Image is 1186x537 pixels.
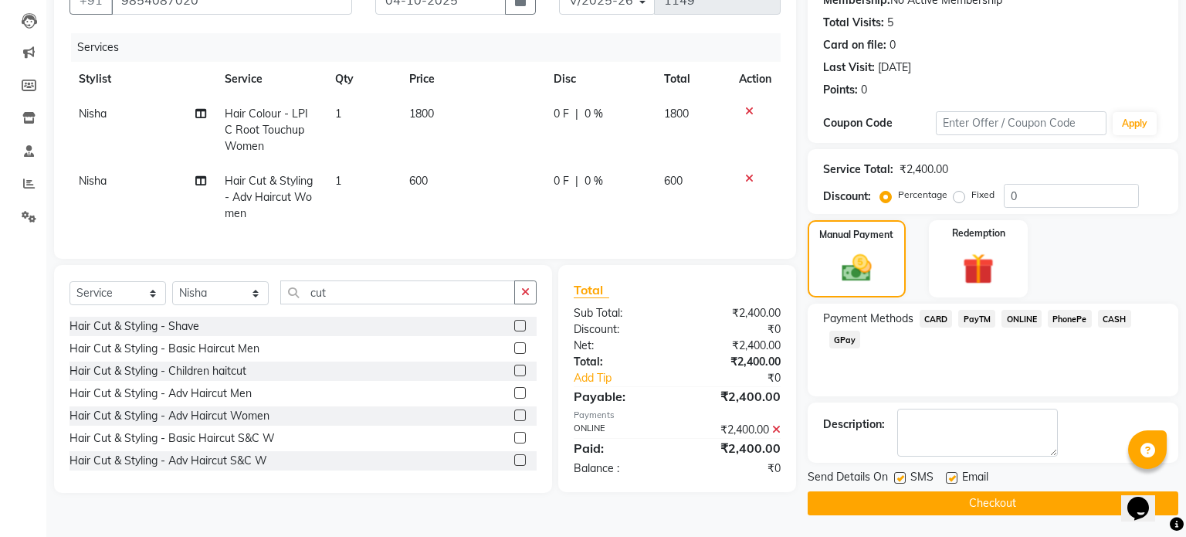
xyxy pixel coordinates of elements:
[677,439,792,457] div: ₹2,400.00
[544,62,655,97] th: Disc
[823,115,937,131] div: Coupon Code
[562,370,696,386] a: Add Tip
[952,226,1005,240] label: Redemption
[562,321,677,338] div: Discount:
[225,107,308,153] span: Hair Colour - LPI C Root Touchup Women
[215,62,326,97] th: Service
[664,107,689,121] span: 1800
[575,173,578,189] span: |
[326,62,400,97] th: Qty
[335,107,341,121] span: 1
[585,106,603,122] span: 0 %
[677,387,792,406] div: ₹2,400.00
[730,62,781,97] th: Action
[562,338,677,354] div: Net:
[887,15,893,31] div: 5
[677,354,792,370] div: ₹2,400.00
[1048,310,1092,328] span: PhonePe
[1113,112,1157,135] button: Apply
[562,439,677,457] div: Paid:
[878,59,911,76] div: [DATE]
[677,422,792,438] div: ₹2,400.00
[69,430,275,447] div: Hair Cut & Styling - Basic Haircut S&C W
[823,161,893,178] div: Service Total:
[832,251,881,285] img: _cash.svg
[677,461,792,477] div: ₹0
[69,62,215,97] th: Stylist
[562,461,677,477] div: Balance :
[677,338,792,354] div: ₹2,400.00
[953,250,1004,288] img: _gift.svg
[829,331,861,348] span: GPay
[823,189,871,205] div: Discount:
[562,354,677,370] div: Total:
[677,305,792,321] div: ₹2,400.00
[409,107,434,121] span: 1800
[400,62,545,97] th: Price
[823,82,858,98] div: Points:
[1098,310,1131,328] span: CASH
[71,33,792,62] div: Services
[79,107,107,121] span: Nisha
[335,174,341,188] span: 1
[655,62,729,97] th: Total
[823,37,886,53] div: Card on file:
[962,469,988,488] span: Email
[823,15,884,31] div: Total Visits:
[79,174,107,188] span: Nisha
[889,37,896,53] div: 0
[280,280,515,304] input: Search or Scan
[554,106,569,122] span: 0 F
[69,453,267,469] div: Hair Cut & Styling - Adv Haircut S&C W
[554,173,569,189] span: 0 F
[823,416,885,433] div: Description:
[1001,310,1042,328] span: ONLINE
[823,311,913,327] span: Payment Methods
[664,174,683,188] span: 600
[898,188,947,202] label: Percentage
[808,491,1178,515] button: Checkout
[574,409,780,422] div: Payments
[900,161,948,178] div: ₹2,400.00
[936,111,1106,135] input: Enter Offer / Coupon Code
[958,310,995,328] span: PayTM
[971,188,995,202] label: Fixed
[910,469,934,488] span: SMS
[677,321,792,338] div: ₹0
[225,174,313,220] span: Hair Cut & Styling - Adv Haircut Women
[823,59,875,76] div: Last Visit:
[69,363,246,379] div: Hair Cut & Styling - Children haitcut
[819,228,893,242] label: Manual Payment
[69,386,252,402] div: Hair Cut & Styling - Adv Haircut Men
[808,469,888,488] span: Send Details On
[1121,475,1171,522] iframe: chat widget
[69,408,269,424] div: Hair Cut & Styling - Adv Haircut Women
[409,174,428,188] span: 600
[69,341,259,357] div: Hair Cut & Styling - Basic Haircut Men
[575,106,578,122] span: |
[696,370,792,386] div: ₹0
[562,387,677,406] div: Payable:
[69,318,199,335] div: Hair Cut & Styling - Shave
[920,310,953,328] span: CARD
[574,282,609,298] span: Total
[562,422,677,438] div: ONLINE
[861,82,867,98] div: 0
[585,173,603,189] span: 0 %
[562,305,677,321] div: Sub Total:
